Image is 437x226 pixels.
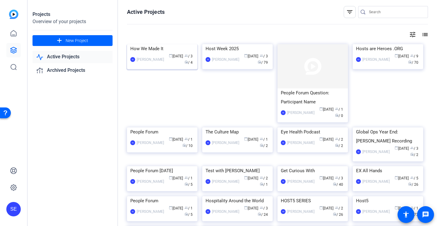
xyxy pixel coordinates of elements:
a: Archived Projects [33,64,113,77]
span: calendar_today [169,54,172,57]
span: / 24 [258,212,268,217]
div: SE [130,209,135,214]
div: SE [6,202,21,216]
span: radio [184,60,188,64]
span: / 0 [335,114,343,118]
span: radio [260,143,263,147]
div: SE [281,140,286,145]
span: calendar_today [169,176,172,179]
span: calendar_today [319,206,323,209]
span: radio [335,113,339,117]
mat-icon: accessibility [402,211,410,218]
span: group [260,137,263,141]
span: radio [408,182,412,186]
div: EX All Hands [356,166,420,175]
span: [DATE] [395,206,409,210]
span: / 1 [184,176,193,180]
span: [DATE] [169,137,183,142]
div: Overview of your projects [33,18,113,25]
div: People Forum [DATE] [130,166,194,175]
div: Global Ops Year End: [PERSON_NAME] Recording [356,127,420,145]
span: / 4 [184,60,193,65]
div: [PERSON_NAME] [212,179,239,185]
span: calendar_today [319,176,323,179]
span: group [410,146,414,150]
div: Hosts are Heroes .ORG [356,44,420,53]
span: radio [408,60,412,64]
span: calendar_today [244,176,248,179]
div: Projects [33,11,113,18]
span: / 40 [333,182,343,187]
span: group [410,206,414,209]
input: Search [369,8,423,16]
div: EG [356,57,361,62]
h1: Active Projects [127,8,165,16]
div: SE [356,179,361,184]
span: [DATE] [244,176,258,180]
div: CK [206,179,210,184]
mat-icon: add [56,37,63,44]
div: [PERSON_NAME] [362,179,390,185]
span: group [184,137,188,141]
span: radio [258,60,261,64]
div: Host5 [356,196,420,205]
div: People Forum Question: Participant Name [281,88,345,106]
span: [DATE] [244,206,258,210]
mat-icon: filter_list [346,8,353,16]
span: [DATE] [395,54,409,58]
div: [PERSON_NAME] [362,209,390,215]
a: Active Projects [33,51,113,63]
div: [PERSON_NAME] [137,140,164,146]
span: radio [184,212,188,216]
span: / 1 [260,137,268,142]
span: [DATE] [169,206,183,210]
span: calendar_today [319,107,323,111]
span: group [184,176,188,179]
div: The Culture Map [206,127,269,136]
span: group [260,206,263,209]
span: / 70 [408,60,418,65]
span: radio [335,143,339,147]
span: / 2 [260,144,268,148]
div: People Forum [130,196,194,205]
span: [DATE] [395,146,409,151]
div: SE [130,140,135,145]
span: / 3 [260,54,268,58]
span: calendar_today [244,54,248,57]
span: / 2 [335,137,343,142]
span: group [410,54,414,57]
span: / 1 [184,206,193,210]
span: calendar_today [319,137,323,141]
span: / 26 [408,182,418,187]
div: [PERSON_NAME] [287,110,315,116]
div: HOST5 SERIES [281,196,345,205]
span: / 2 [335,206,343,210]
span: group [260,176,263,179]
div: [PERSON_NAME] [212,140,239,146]
span: / 3 [184,54,193,58]
span: calendar_today [395,54,398,57]
span: [DATE] [319,107,333,111]
div: SE [130,179,135,184]
span: / 2 [260,176,268,180]
div: [PERSON_NAME] [287,179,315,185]
span: New Project [66,38,88,44]
div: [PERSON_NAME] [287,209,315,215]
span: radio [258,212,261,216]
span: calendar_today [395,176,398,179]
mat-icon: message [422,211,429,218]
span: [DATE] [395,176,409,180]
span: / 2 [410,153,418,157]
div: People Forum [130,127,194,136]
div: SE [356,149,361,154]
span: / 2 [335,144,343,148]
span: group [184,54,188,57]
span: calendar_today [395,206,398,209]
div: Hospitality Around the World [206,196,269,205]
span: calendar_today [244,206,248,209]
span: calendar_today [395,146,398,150]
div: SE [206,209,210,214]
div: [PERSON_NAME] [137,179,164,185]
div: VM [281,209,286,214]
div: [PERSON_NAME] [362,149,390,155]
